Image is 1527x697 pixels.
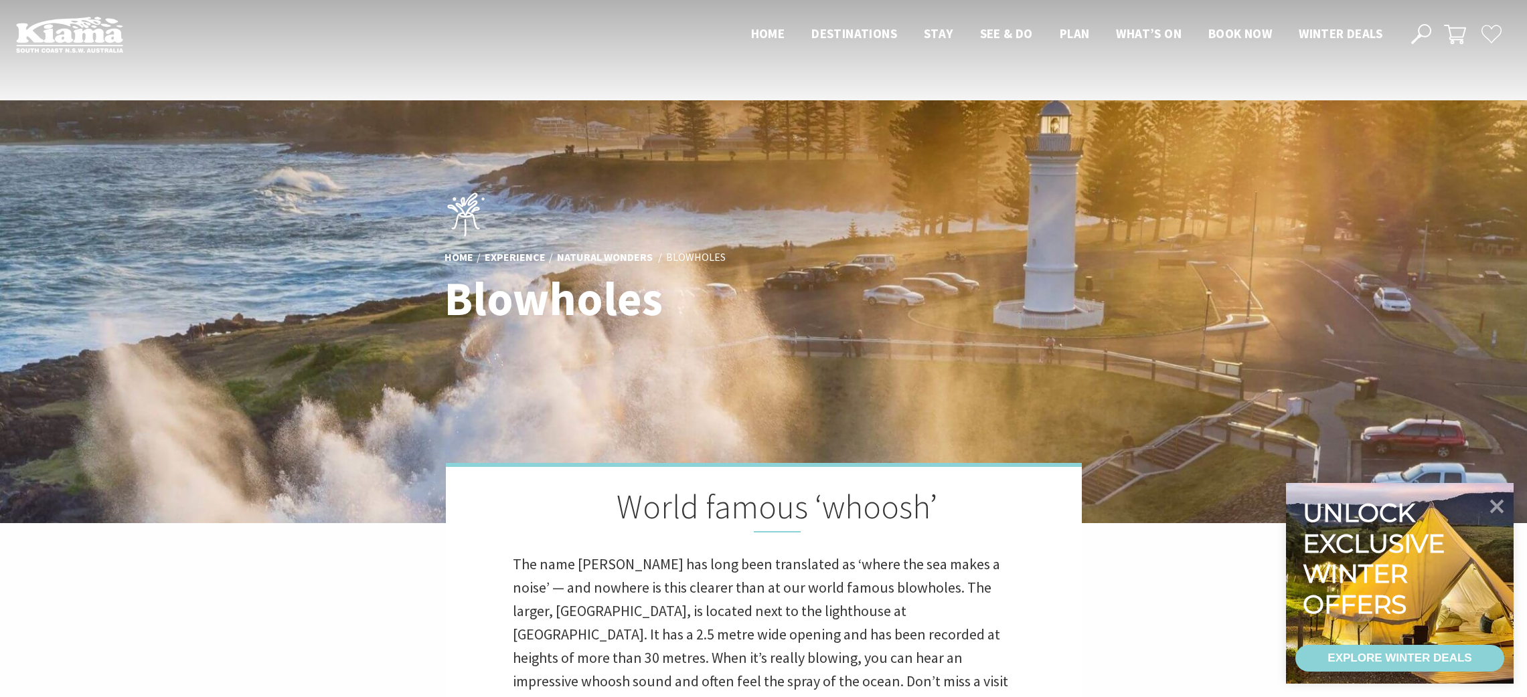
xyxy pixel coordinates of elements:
[1299,25,1382,41] span: Winter Deals
[513,487,1015,532] h2: World famous ‘whoosh’
[445,273,823,324] h1: Blowholes
[1060,25,1090,41] span: Plan
[485,250,546,265] a: Experience
[1303,498,1451,619] div: Unlock exclusive winter offers
[1328,645,1471,672] div: EXPLORE WINTER DEALS
[751,25,785,41] span: Home
[980,25,1033,41] span: See & Do
[811,25,897,41] span: Destinations
[1116,25,1182,41] span: What’s On
[557,250,653,265] a: Natural Wonders
[1208,25,1272,41] span: Book now
[16,16,123,53] img: Kiama Logo
[666,249,726,266] li: Blowholes
[445,250,473,265] a: Home
[1295,645,1504,672] a: EXPLORE WINTER DEALS
[924,25,953,41] span: Stay
[738,23,1396,45] nav: Main Menu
